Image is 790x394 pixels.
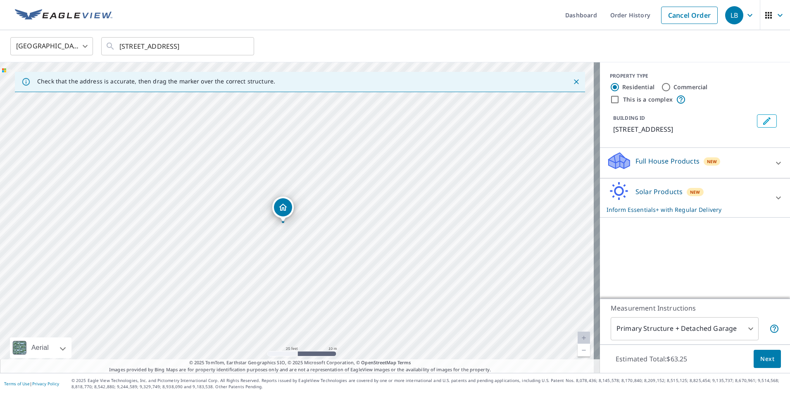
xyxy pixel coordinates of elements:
[607,205,769,214] p: Inform Essentials+ with Regular Delivery
[611,303,779,313] p: Measurement Instructions
[571,76,582,87] button: Close
[578,344,590,356] a: Current Level 20, Zoom Out
[10,337,71,358] div: Aerial
[15,9,112,21] img: EV Logo
[725,6,743,24] div: LB
[611,317,759,340] div: Primary Structure + Detached Garage
[673,83,708,91] label: Commercial
[29,337,51,358] div: Aerial
[272,197,294,222] div: Dropped pin, building 1, Residential property, 1344 Willow Creek Pkwy Green Bay, WI 54311
[607,151,783,175] div: Full House ProductsNew
[707,158,717,165] span: New
[613,124,754,134] p: [STREET_ADDRESS]
[189,359,411,366] span: © 2025 TomTom, Earthstar Geographics SIO, © 2025 Microsoft Corporation, ©
[397,359,411,366] a: Terms
[609,350,694,368] p: Estimated Total: $63.25
[690,189,700,195] span: New
[622,83,654,91] label: Residential
[661,7,718,24] a: Cancel Order
[578,332,590,344] a: Current Level 20, Zoom In Disabled
[32,381,59,387] a: Privacy Policy
[37,78,275,85] p: Check that the address is accurate, then drag the marker over the correct structure.
[10,35,93,58] div: [GEOGRAPHIC_DATA]
[613,114,645,121] p: BUILDING ID
[361,359,396,366] a: OpenStreetMap
[757,114,777,128] button: Edit building 1
[623,95,673,104] label: This is a complex
[4,381,30,387] a: Terms of Use
[119,35,237,58] input: Search by address or latitude-longitude
[635,187,683,197] p: Solar Products
[610,72,780,80] div: PROPERTY TYPE
[760,354,774,364] span: Next
[754,350,781,368] button: Next
[4,381,59,386] p: |
[607,182,783,214] div: Solar ProductsNewInform Essentials+ with Regular Delivery
[635,156,700,166] p: Full House Products
[71,377,786,390] p: © 2025 Eagle View Technologies, Inc. and Pictometry International Corp. All Rights Reserved. Repo...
